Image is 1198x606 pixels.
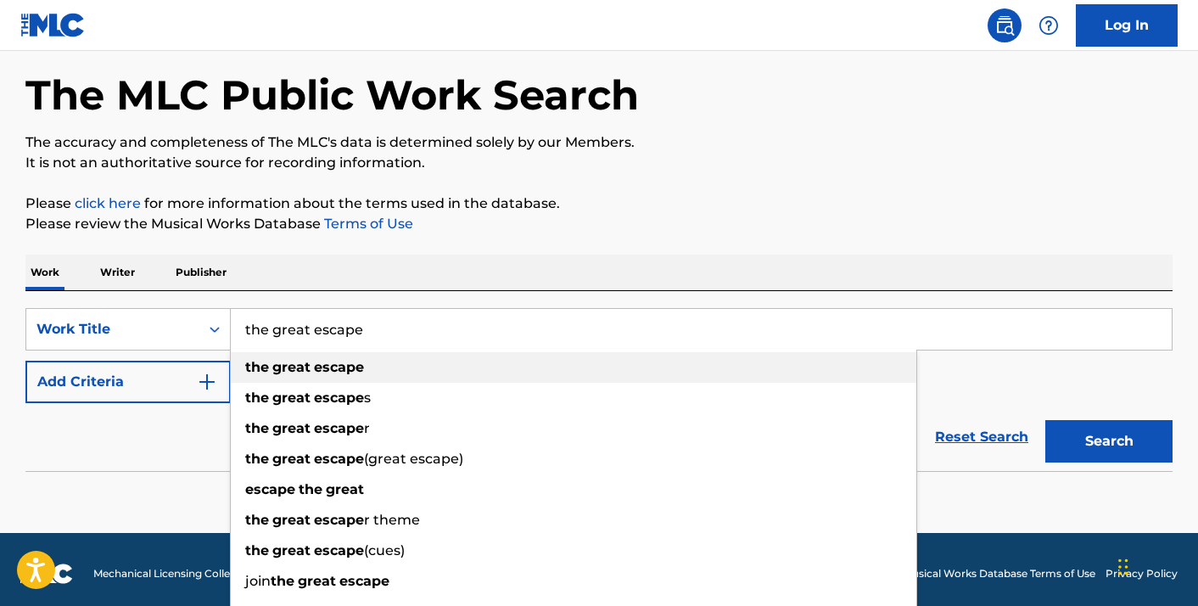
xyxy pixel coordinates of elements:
a: Public Search [988,8,1022,42]
strong: escape [314,390,364,406]
strong: escape [314,451,364,467]
button: Add Criteria [25,361,231,403]
p: The accuracy and completeness of The MLC's data is determined solely by our Members. [25,132,1173,153]
strong: great [272,512,311,528]
span: r theme [364,512,420,528]
button: Search [1045,420,1173,463]
p: Publisher [171,255,232,290]
div: Help [1032,8,1066,42]
img: 9d2ae6d4665cec9f34b9.svg [197,372,217,392]
p: Please for more information about the terms used in the database. [25,194,1173,214]
strong: great [298,573,336,589]
p: Please review the Musical Works Database [25,214,1173,234]
strong: the [245,420,269,436]
strong: escape [314,542,364,558]
span: r [364,420,370,436]
strong: escape [314,359,364,375]
a: Terms of Use [321,216,413,232]
strong: the [245,542,269,558]
span: s [364,390,371,406]
strong: great [326,481,364,497]
span: (great escape) [364,451,463,467]
strong: great [272,542,311,558]
span: join [245,573,271,589]
a: Reset Search [926,418,1037,456]
strong: the [271,573,294,589]
strong: great [272,390,311,406]
a: Privacy Policy [1106,566,1178,581]
form: Search Form [25,308,1173,471]
span: (cues) [364,542,405,558]
strong: great [272,451,311,467]
strong: escape [245,481,295,497]
p: It is not an authoritative source for recording information. [25,153,1173,173]
strong: the [299,481,322,497]
a: Log In [1076,4,1178,47]
strong: the [245,390,269,406]
span: Mechanical Licensing Collective © 2025 [93,566,290,581]
p: Writer [95,255,140,290]
strong: escape [339,573,389,589]
strong: escape [314,512,364,528]
img: help [1038,15,1059,36]
iframe: Chat Widget [1113,525,1198,606]
div: Work Title [36,319,189,339]
strong: escape [314,420,364,436]
strong: the [245,512,269,528]
strong: great [272,420,311,436]
strong: the [245,451,269,467]
a: click here [75,195,141,211]
strong: great [272,359,311,375]
img: search [994,15,1015,36]
a: Musical Works Database Terms of Use [903,566,1095,581]
h1: The MLC Public Work Search [25,70,639,121]
div: Drag [1118,541,1128,592]
p: Work [25,255,64,290]
strong: the [245,359,269,375]
img: MLC Logo [20,13,86,37]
